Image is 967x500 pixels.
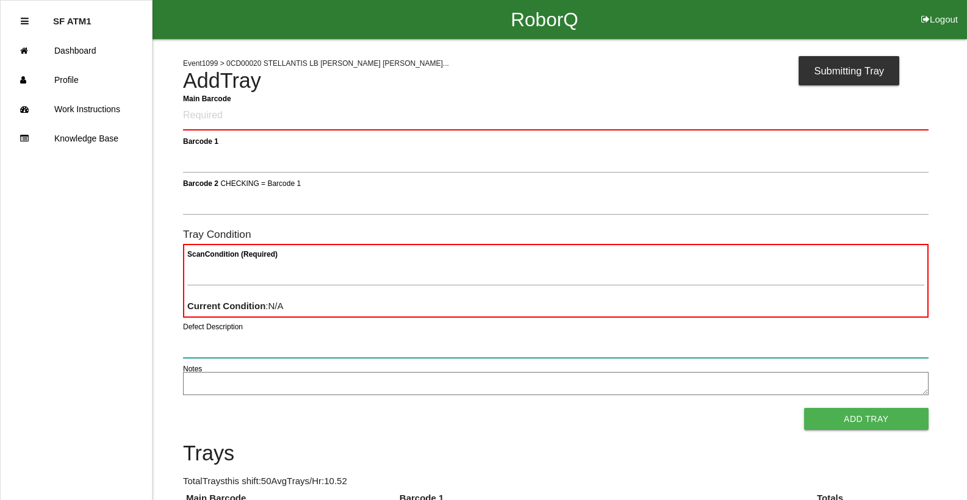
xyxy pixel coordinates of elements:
div: Close [21,7,29,36]
input: Required [183,102,929,130]
h6: Tray Condition [183,229,929,240]
a: Work Instructions [1,95,152,124]
a: Knowledge Base [1,124,152,153]
label: Defect Description [183,321,243,332]
b: Barcode 2 [183,179,218,187]
h4: Trays [183,442,929,465]
b: Main Barcode [183,94,231,102]
div: Submitting Tray [799,56,899,85]
button: Add Tray [804,408,929,430]
b: Scan Condition (Required) [187,250,278,259]
span: CHECKING = Barcode 1 [220,179,301,187]
h4: Add Tray [183,70,929,93]
span: Event 1099 > 0CD00020 STELLANTIS LB [PERSON_NAME] [PERSON_NAME]... [183,59,449,68]
a: Profile [1,65,152,95]
label: Notes [183,363,202,374]
span: : N/A [187,301,284,311]
b: Current Condition [187,301,265,311]
p: SF ATM1 [53,7,92,26]
b: Barcode 1 [183,137,218,145]
a: Dashboard [1,36,152,65]
p: Total Trays this shift: 50 Avg Trays /Hr: 10.52 [183,474,929,488]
